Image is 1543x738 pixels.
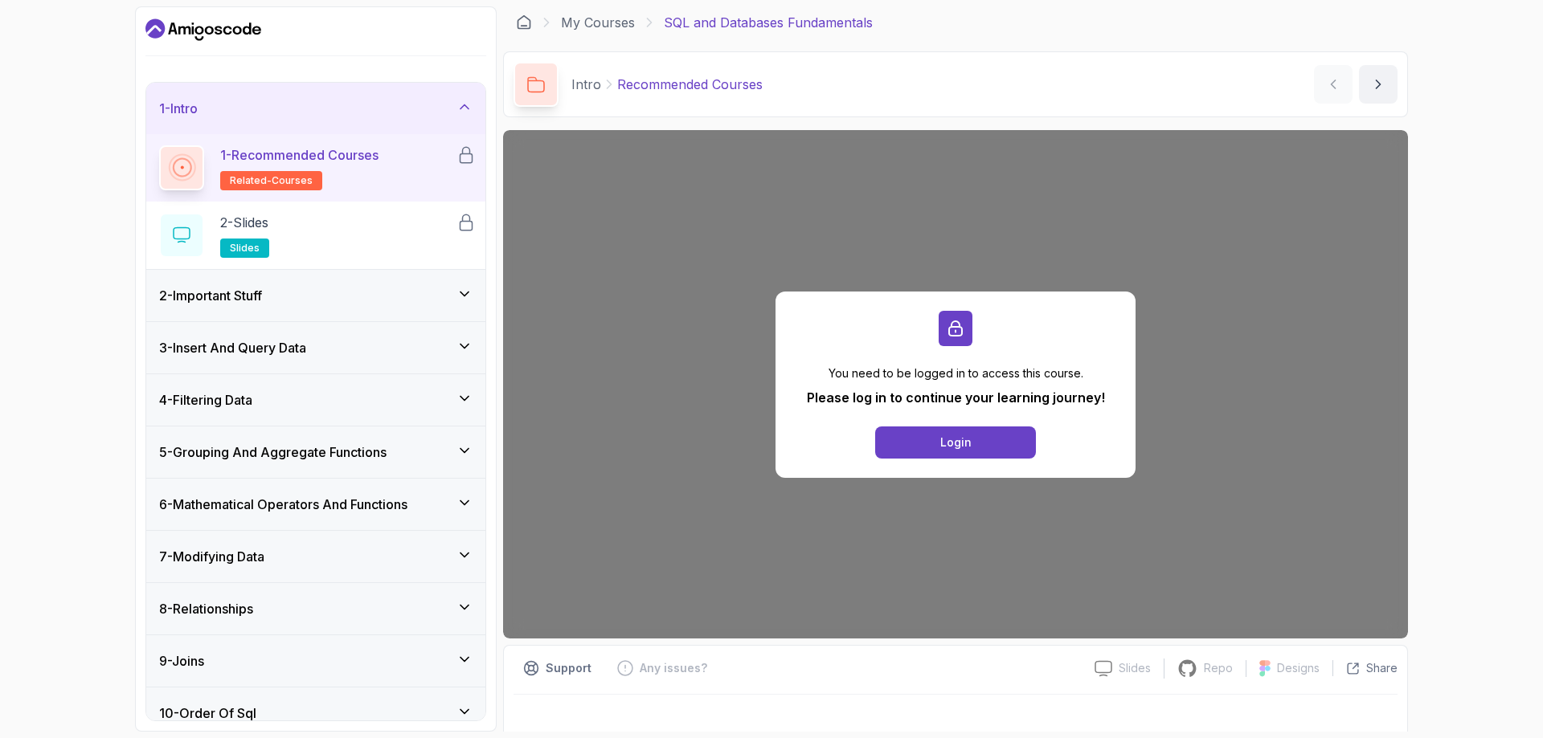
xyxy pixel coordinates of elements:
button: 2-Slidesslides [159,213,473,258]
h3: 9 - Joins [159,651,204,671]
p: Slides [1119,660,1151,676]
p: 2 - Slides [220,213,268,232]
p: 1 - Recommended Courses [220,145,379,165]
a: Dashboard [145,17,261,43]
h3: 7 - Modifying Data [159,547,264,566]
h3: 1 - Intro [159,99,198,118]
button: 7-Modifying Data [146,531,485,582]
p: Please log in to continue your learning journey! [807,388,1105,407]
button: Share [1332,660,1398,676]
h3: 4 - Filtering Data [159,390,252,410]
p: Intro [571,75,601,94]
a: Dashboard [516,14,532,31]
h3: 8 - Relationships [159,599,253,618]
button: 9-Joins [146,635,485,687]
h3: 10 - Order Of Sql [159,703,256,723]
button: Support button [514,655,601,681]
button: 3-Insert And Query Data [146,322,485,373]
button: 1-Intro [146,83,485,134]
p: Any issues? [640,660,707,676]
button: 6-Mathematical Operators And Functions [146,479,485,530]
button: 1-Recommended Coursesrelated-courses [159,145,473,190]
h3: 3 - Insert And Query Data [159,338,306,357]
div: Login [940,434,972,451]
h3: 5 - Grouping And Aggregate Functions [159,442,387,462]
button: Login [875,426,1036,459]
p: Repo [1204,660,1233,676]
h3: 2 - Important Stuff [159,286,262,305]
button: 4-Filtering Data [146,374,485,426]
p: Share [1366,660,1398,676]
p: You need to be logged in to access this course. [807,365,1105,381]
p: SQL and Databases Fundamentals [664,13,873,32]
p: Recommended Courses [617,75,763,94]
button: previous content [1314,65,1353,104]
button: 8-Relationships [146,583,485,634]
p: Designs [1277,660,1320,676]
h3: 6 - Mathematical Operators And Functions [159,495,407,514]
button: next content [1359,65,1398,104]
span: slides [230,242,260,255]
span: related-courses [230,174,313,187]
button: 5-Grouping And Aggregate Functions [146,426,485,478]
a: My Courses [561,13,635,32]
button: 2-Important Stuff [146,270,485,321]
p: Support [546,660,591,676]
